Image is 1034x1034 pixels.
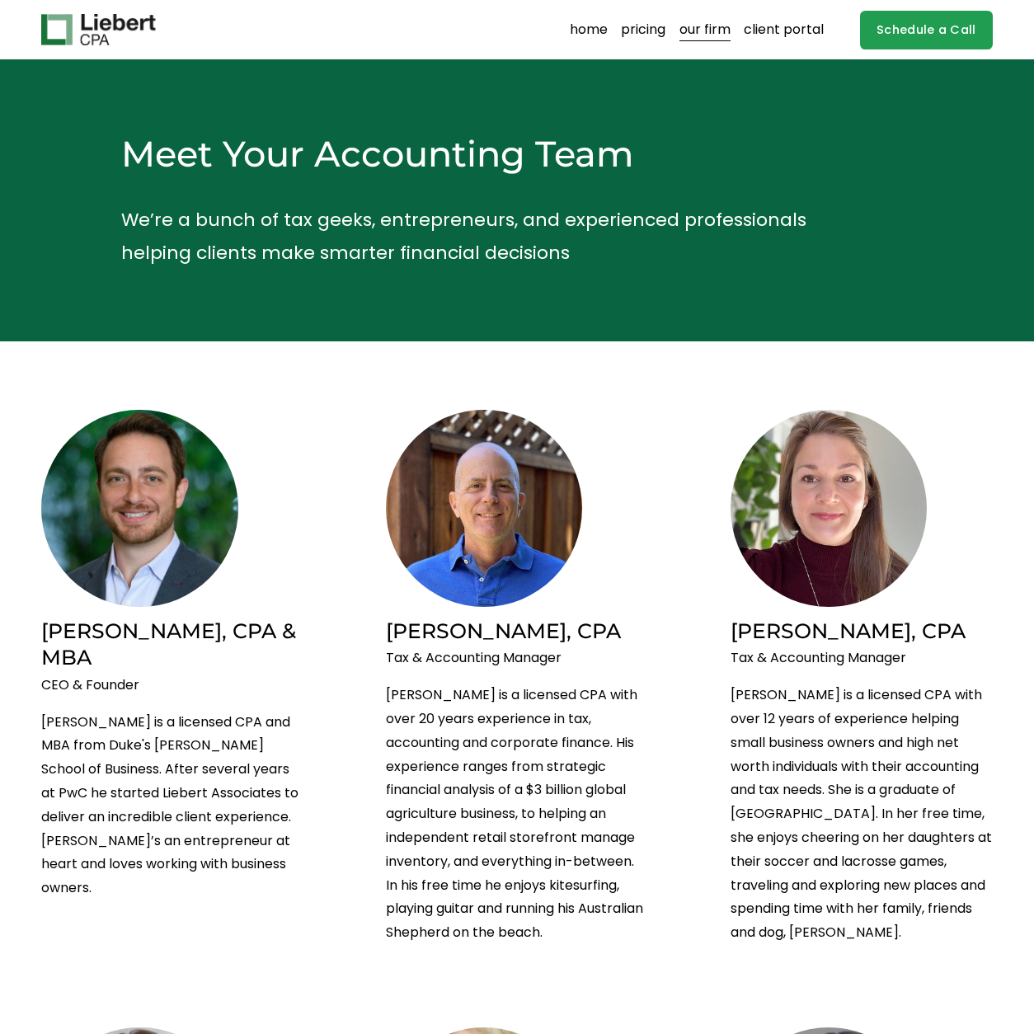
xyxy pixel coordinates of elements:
[860,11,993,49] a: Schedule a Call
[386,646,648,670] p: Tax & Accounting Manager
[41,618,303,671] h2: [PERSON_NAME], CPA & MBA
[386,618,648,645] h2: [PERSON_NAME], CPA
[679,16,731,43] a: our firm
[731,684,993,945] p: [PERSON_NAME] is a licensed CPA with over 12 years of experience helping small business owners an...
[386,684,648,945] p: [PERSON_NAME] is a licensed CPA with over 20 years experience in tax, accounting and corporate fi...
[41,674,303,698] p: CEO & Founder
[41,14,155,45] img: Liebert CPA
[570,16,608,43] a: home
[744,16,824,43] a: client portal
[731,618,993,645] h2: [PERSON_NAME], CPA
[121,204,833,269] p: We’re a bunch of tax geeks, entrepreneurs, and experienced professionals helping clients make sma...
[731,410,927,607] img: Jennie Ledesma
[621,16,665,43] a: pricing
[386,410,582,607] img: Tommy Roberts
[41,711,303,900] p: [PERSON_NAME] is a licensed CPA and MBA from Duke's [PERSON_NAME] School of Business. After sever...
[41,410,237,607] img: Brian Liebert
[121,131,833,177] h2: Meet Your Accounting Team
[731,646,993,670] p: Tax & Accounting Manager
